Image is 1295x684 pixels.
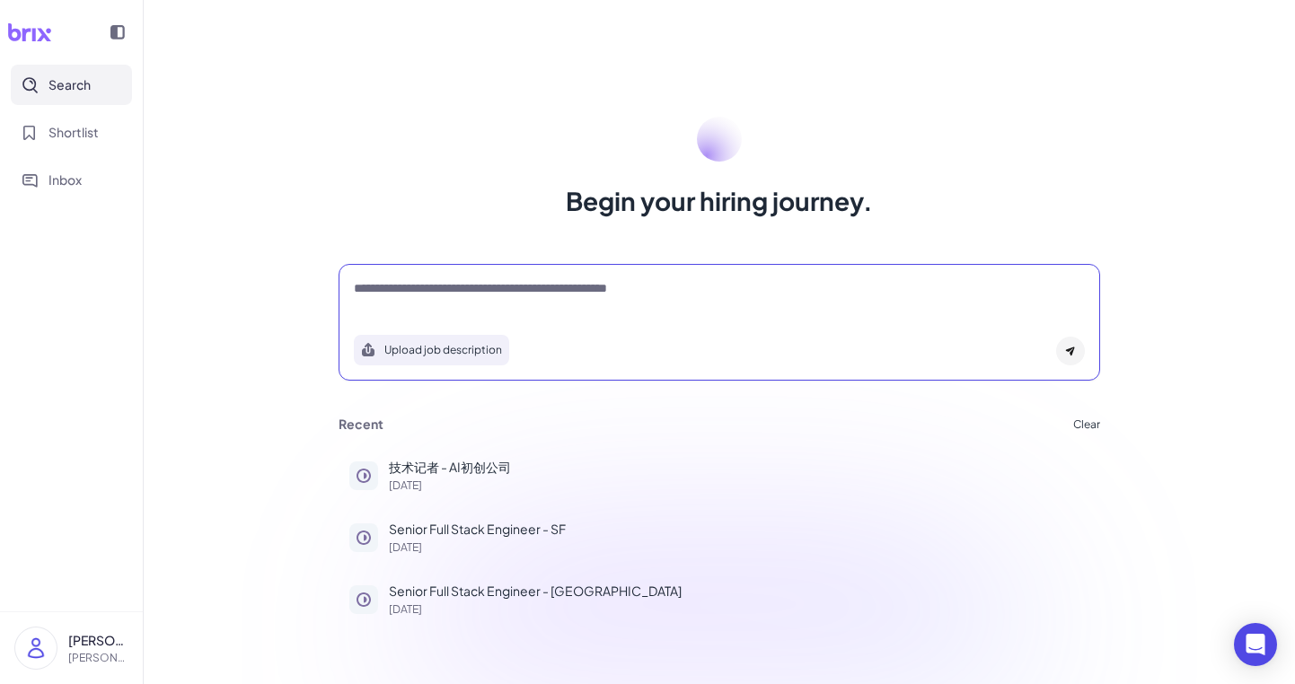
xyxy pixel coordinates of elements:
[68,650,128,666] p: [PERSON_NAME][EMAIL_ADDRESS][DOMAIN_NAME]
[15,627,57,669] img: user_logo.png
[389,480,1089,491] p: [DATE]
[389,604,1089,615] p: [DATE]
[68,631,128,650] p: [PERSON_NAME]
[389,582,1089,601] p: Senior Full Stack Engineer - [GEOGRAPHIC_DATA]
[11,65,132,105] button: Search
[354,335,509,365] button: Search using job description
[339,509,1100,564] button: Senior Full Stack Engineer - SF[DATE]
[389,542,1089,553] p: [DATE]
[389,520,1089,539] p: Senior Full Stack Engineer - SF
[11,112,132,153] button: Shortlist
[339,417,383,433] h3: Recent
[48,75,91,94] span: Search
[1073,419,1100,430] button: Clear
[48,171,82,189] span: Inbox
[1234,623,1277,666] div: Open Intercom Messenger
[11,160,132,200] button: Inbox
[339,571,1100,626] button: Senior Full Stack Engineer - [GEOGRAPHIC_DATA][DATE]
[339,447,1100,502] button: 技术记者 - AI初创公司[DATE]
[566,183,873,219] h1: Begin your hiring journey.
[389,458,1089,477] p: 技术记者 - AI初创公司
[48,123,99,142] span: Shortlist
